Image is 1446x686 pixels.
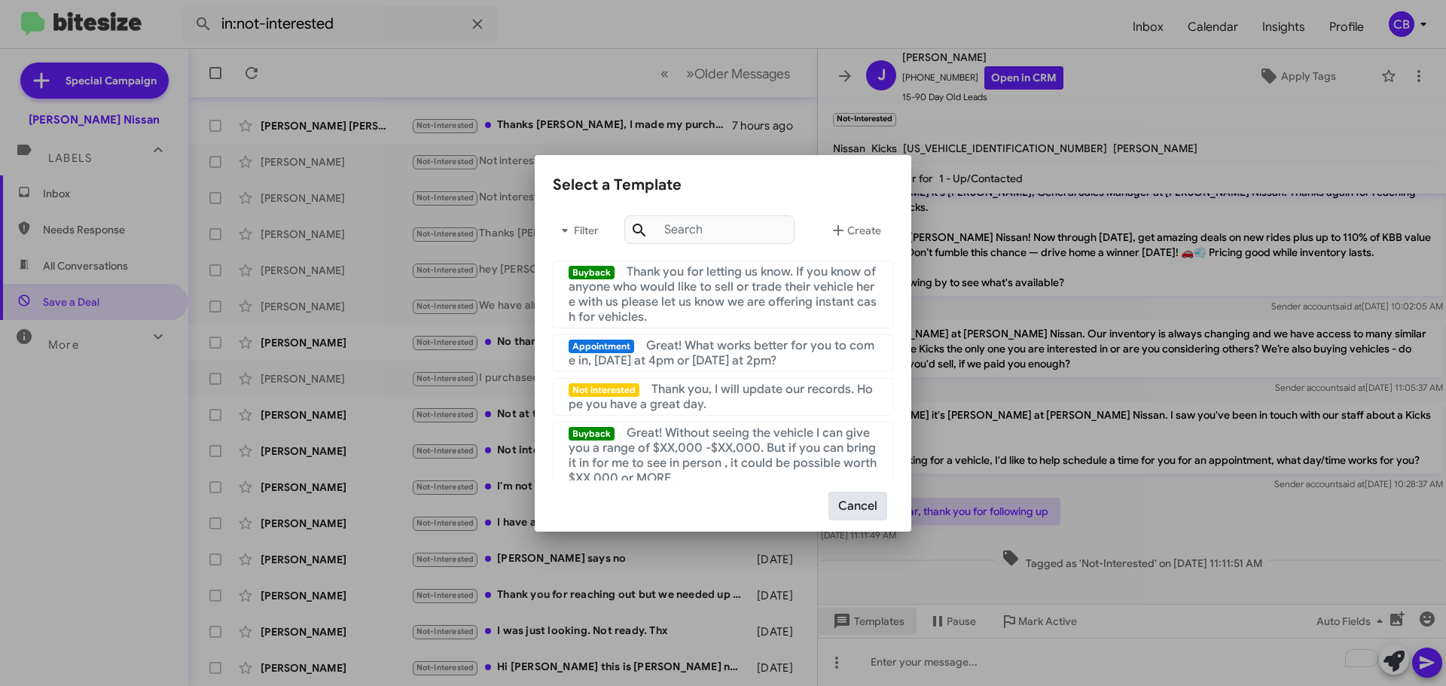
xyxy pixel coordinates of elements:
span: Great! What works better for you to come in, [DATE] at 4pm or [DATE] at 2pm? [569,338,874,368]
span: Appointment [569,340,634,353]
span: Filter [553,217,601,244]
span: Buyback [569,266,615,279]
span: Buyback [569,427,615,441]
span: Thank you, I will update our records. Hope you have a great day. [569,382,873,412]
button: Filter [553,212,601,248]
div: Select a Template [553,173,893,197]
span: Great! Without seeing the vehicle I can give you a range of $XX,000 -$XX,000. But if you can brin... [569,425,877,486]
button: Cancel [828,492,887,520]
span: Thank you for letting us know. If you know of anyone who would like to sell or trade their vehicl... [569,264,877,325]
input: Search [624,215,795,244]
span: Create [829,217,881,244]
button: Create [817,212,893,248]
span: Not interested [569,383,639,397]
